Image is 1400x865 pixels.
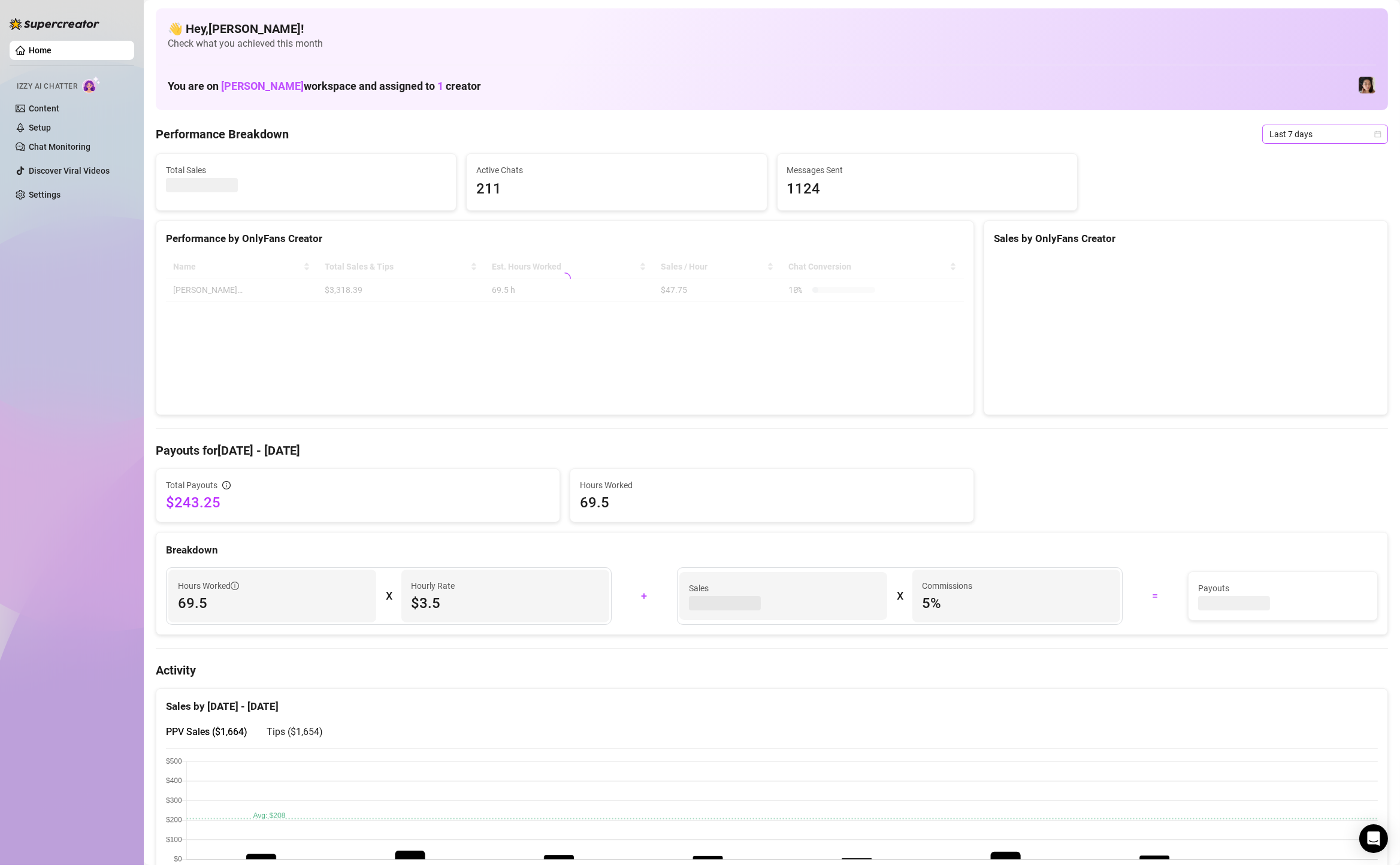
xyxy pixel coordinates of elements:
article: Commissions [922,579,972,592]
img: Luna [1359,77,1375,93]
a: Chat Monitoring [29,142,90,152]
span: Hours Worked [178,579,239,592]
span: Messages Sent [787,164,1068,177]
span: 5 % [922,594,1111,613]
h4: Activity [156,662,1388,679]
a: Discover Viral Videos [29,166,110,176]
span: 69.5 [178,594,367,613]
span: PPV Sales ( $1,664 ) [166,726,247,737]
div: Sales by OnlyFans Creator [994,231,1378,247]
a: Setup [29,123,51,132]
span: info-circle [222,481,231,489]
span: Total Payouts [166,479,217,492]
span: 211 [476,178,757,201]
span: Check what you achieved this month [168,37,1376,50]
span: Sales [689,582,878,595]
span: Izzy AI Chatter [17,81,77,92]
div: = [1130,586,1181,606]
h4: Payouts for [DATE] - [DATE] [156,442,1388,459]
h1: You are on workspace and assigned to creator [168,80,481,93]
span: Active Chats [476,164,757,177]
img: logo-BBDzfeDw.svg [10,18,99,30]
span: 69.5 [580,493,964,512]
div: Open Intercom Messenger [1359,824,1388,853]
span: info-circle [231,582,239,590]
a: Home [29,46,52,55]
div: X [897,586,903,606]
div: Performance by OnlyFans Creator [166,231,964,247]
article: Hourly Rate [411,579,455,592]
span: [PERSON_NAME] [221,80,304,92]
span: $243.25 [166,493,550,512]
div: X [386,586,392,606]
div: Sales by [DATE] - [DATE] [166,689,1378,715]
span: Last 7 days [1269,125,1381,143]
span: Hours Worked [580,479,964,492]
span: Payouts [1198,582,1368,595]
div: + [619,586,670,606]
span: loading [559,273,571,285]
h4: 👋 Hey, [PERSON_NAME] ! [168,20,1376,37]
span: 1124 [787,178,1068,201]
span: Tips ( $1,654 ) [267,726,323,737]
span: 1 [437,80,443,92]
span: Total Sales [166,164,446,177]
div: Breakdown [166,542,1378,558]
a: Settings [29,190,61,199]
span: calendar [1374,131,1381,138]
h4: Performance Breakdown [156,126,289,143]
a: Content [29,104,59,113]
img: AI Chatter [82,76,101,93]
span: $3.5 [411,594,600,613]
